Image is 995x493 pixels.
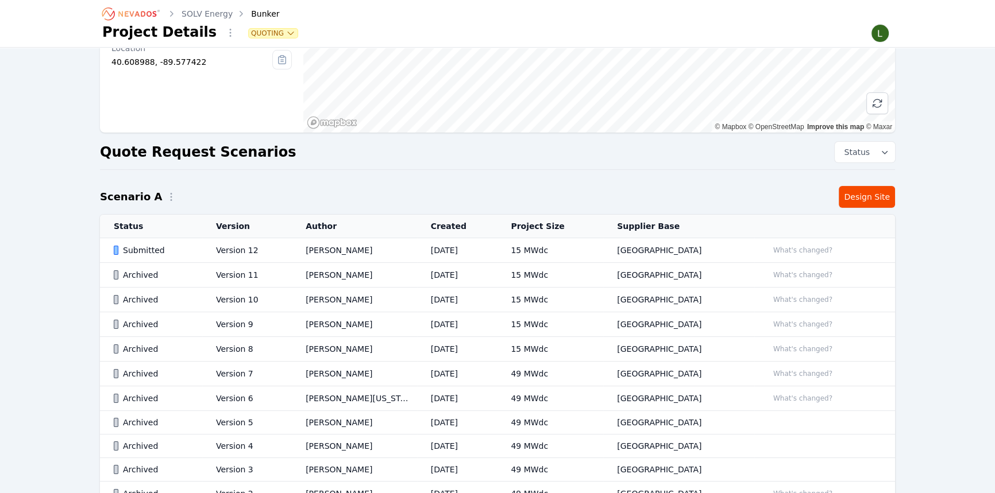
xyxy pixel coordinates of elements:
th: Created [417,215,497,238]
button: What's changed? [768,293,838,306]
a: Mapbox [715,123,746,131]
tr: ArchivedVersion 11[PERSON_NAME][DATE]15 MWdc[GEOGRAPHIC_DATA]What's changed? [100,263,895,288]
td: Version 7 [202,362,292,386]
span: Status [839,146,870,158]
a: SOLV Energy [182,8,233,20]
div: Archived [114,464,196,475]
td: [PERSON_NAME] [292,337,417,362]
button: Status [835,142,895,162]
th: Author [292,215,417,238]
button: What's changed? [768,392,838,405]
td: Version 6 [202,386,292,411]
td: 49 MWdc [497,411,603,434]
td: [DATE] [417,312,497,337]
td: [DATE] [417,386,497,411]
a: Improve this map [807,123,864,131]
td: [DATE] [417,411,497,434]
div: Archived [114,343,196,355]
td: 15 MWdc [497,312,603,337]
a: Maxar [866,123,892,131]
div: Archived [114,319,196,330]
td: 15 MWdc [497,238,603,263]
td: [GEOGRAPHIC_DATA] [603,238,754,263]
td: Version 11 [202,263,292,288]
a: OpenStreetMap [749,123,804,131]
td: 49 MWdc [497,434,603,458]
tr: ArchivedVersion 7[PERSON_NAME][DATE]49 MWdc[GEOGRAPHIC_DATA]What's changed? [100,362,895,386]
th: Version [202,215,292,238]
td: 49 MWdc [497,362,603,386]
td: 15 MWdc [497,263,603,288]
div: 40.608988, -89.577422 [111,56,272,68]
td: [PERSON_NAME] [292,238,417,263]
td: Version 12 [202,238,292,263]
div: Location [111,42,272,54]
td: 15 MWdc [497,288,603,312]
tr: ArchivedVersion 5[PERSON_NAME][DATE]49 MWdc[GEOGRAPHIC_DATA] [100,411,895,434]
div: Archived [114,368,196,379]
td: Version 9 [202,312,292,337]
td: 49 MWdc [497,386,603,411]
td: Version 5 [202,411,292,434]
button: What's changed? [768,318,838,331]
button: What's changed? [768,367,838,380]
td: 15 MWdc [497,337,603,362]
img: Lamar Washington [871,24,889,42]
td: [PERSON_NAME] [292,288,417,312]
tr: ArchivedVersion 4[PERSON_NAME][DATE]49 MWdc[GEOGRAPHIC_DATA] [100,434,895,458]
a: Design Site [839,186,895,208]
div: Archived [114,440,196,452]
button: Quoting [249,29,298,38]
h2: Scenario A [100,189,162,205]
th: Project Size [497,215,603,238]
div: Archived [114,393,196,404]
td: [GEOGRAPHIC_DATA] [603,411,754,434]
td: [GEOGRAPHIC_DATA] [603,362,754,386]
tr: ArchivedVersion 10[PERSON_NAME][DATE]15 MWdc[GEOGRAPHIC_DATA]What's changed? [100,288,895,312]
td: [PERSON_NAME] [292,312,417,337]
td: [GEOGRAPHIC_DATA] [603,263,754,288]
td: [DATE] [417,434,497,458]
tr: ArchivedVersion 8[PERSON_NAME][DATE]15 MWdc[GEOGRAPHIC_DATA]What's changed? [100,337,895,362]
td: 49 MWdc [497,458,603,482]
tr: ArchivedVersion 3[PERSON_NAME][DATE]49 MWdc[GEOGRAPHIC_DATA] [100,458,895,482]
td: [DATE] [417,288,497,312]
td: [PERSON_NAME] [292,458,417,482]
button: What's changed? [768,244,838,257]
div: Archived [114,294,196,305]
td: [GEOGRAPHIC_DATA] [603,288,754,312]
td: [DATE] [417,362,497,386]
td: [GEOGRAPHIC_DATA] [603,386,754,411]
button: What's changed? [768,269,838,281]
td: [PERSON_NAME] [292,411,417,434]
td: Version 8 [202,337,292,362]
td: [PERSON_NAME] [292,434,417,458]
td: [DATE] [417,458,497,482]
th: Status [100,215,202,238]
div: Submitted [114,244,196,256]
td: [DATE] [417,337,497,362]
div: Archived [114,269,196,281]
h2: Quote Request Scenarios [100,143,296,161]
td: [GEOGRAPHIC_DATA] [603,434,754,458]
td: [PERSON_NAME] [292,362,417,386]
tr: SubmittedVersion 12[PERSON_NAME][DATE]15 MWdc[GEOGRAPHIC_DATA]What's changed? [100,238,895,263]
td: Version 3 [202,458,292,482]
h1: Project Details [102,23,217,41]
button: What's changed? [768,343,838,355]
nav: Breadcrumb [102,5,280,23]
td: [GEOGRAPHIC_DATA] [603,337,754,362]
td: [GEOGRAPHIC_DATA] [603,458,754,482]
td: Version 10 [202,288,292,312]
td: [PERSON_NAME] [292,263,417,288]
tr: ArchivedVersion 6[PERSON_NAME][US_STATE][DATE]49 MWdc[GEOGRAPHIC_DATA]What's changed? [100,386,895,411]
div: Bunker [235,8,279,20]
td: [GEOGRAPHIC_DATA] [603,312,754,337]
a: Mapbox homepage [307,116,357,129]
tr: ArchivedVersion 9[PERSON_NAME][DATE]15 MWdc[GEOGRAPHIC_DATA]What's changed? [100,312,895,337]
div: Archived [114,417,196,428]
td: [DATE] [417,263,497,288]
td: [DATE] [417,238,497,263]
th: Supplier Base [603,215,754,238]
